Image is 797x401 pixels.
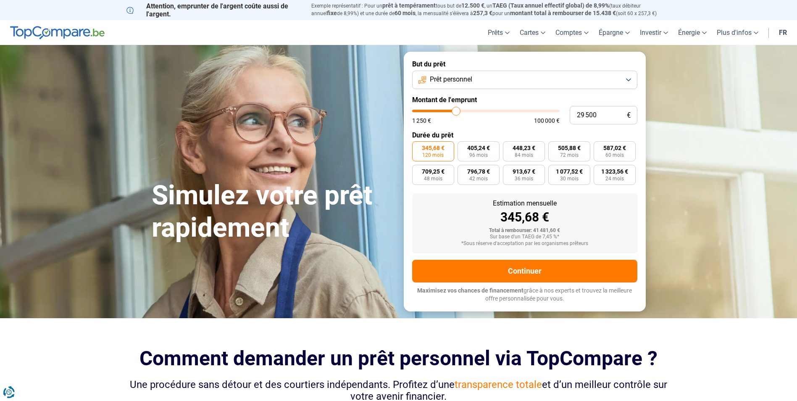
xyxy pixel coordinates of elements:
span: 48 mois [424,176,442,181]
span: 100 000 € [534,118,560,124]
span: prêt à tempérament [382,2,436,9]
span: 709,25 € [422,169,445,174]
a: Épargne [594,20,635,45]
span: 96 mois [469,153,488,158]
a: Cartes [515,20,550,45]
span: 257,3 € [473,10,492,16]
span: 1 250 € [412,118,431,124]
h2: Comment demander un prêt personnel via TopCompare ? [126,347,671,370]
div: *Sous réserve d'acceptation par les organismes prêteurs [419,241,631,247]
span: transparence totale [455,379,542,390]
label: But du prêt [412,60,637,68]
span: 42 mois [469,176,488,181]
span: 1 323,56 € [601,169,628,174]
button: Continuer [412,260,637,282]
span: TAEG (Taux annuel effectif global) de 8,99% [492,2,609,9]
span: 1 077,52 € [556,169,583,174]
span: € [627,112,631,119]
div: Total à rembourser: 41 481,60 € [419,228,631,234]
img: TopCompare [10,26,105,40]
span: 796,78 € [467,169,490,174]
button: Prêt personnel [412,71,637,89]
span: 405,24 € [467,145,490,151]
a: Comptes [550,20,594,45]
p: Attention, emprunter de l'argent coûte aussi de l'argent. [126,2,301,18]
span: 30 mois [560,176,579,181]
span: 36 mois [515,176,533,181]
span: 12.500 € [461,2,484,9]
label: Durée du prêt [412,131,637,139]
div: Sur base d'un TAEG de 7,45 %* [419,234,631,240]
a: Prêts [483,20,515,45]
span: 24 mois [605,176,624,181]
span: 345,68 € [422,145,445,151]
span: fixe [327,10,337,16]
span: 84 mois [515,153,533,158]
h1: Simulez votre prêt rapidement [152,179,394,244]
span: 913,67 € [513,169,535,174]
span: 60 mois [395,10,416,16]
div: 345,68 € [419,211,631,224]
span: 587,02 € [603,145,626,151]
span: 60 mois [605,153,624,158]
span: montant total à rembourser de 15.438 € [510,10,616,16]
span: Maximisez vos chances de financement [417,287,523,294]
span: 72 mois [560,153,579,158]
a: Plus d'infos [712,20,763,45]
a: Investir [635,20,673,45]
div: Estimation mensuelle [419,200,631,207]
span: 505,88 € [558,145,581,151]
span: Prêt personnel [430,75,472,84]
a: fr [774,20,792,45]
a: Énergie [673,20,712,45]
span: 448,23 € [513,145,535,151]
label: Montant de l'emprunt [412,96,637,104]
span: 120 mois [422,153,444,158]
p: Exemple représentatif : Pour un tous but de , un (taux débiteur annuel de 8,99%) et une durée de ... [311,2,671,17]
p: grâce à nos experts et trouvez la meilleure offre personnalisée pour vous. [412,287,637,303]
